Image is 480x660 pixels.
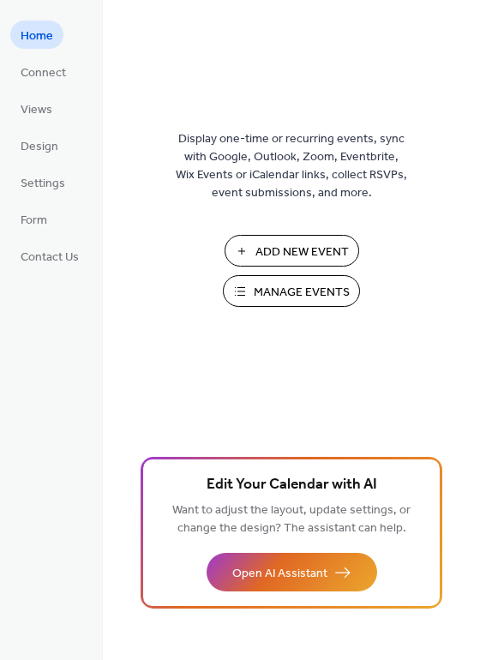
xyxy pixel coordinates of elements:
span: Want to adjust the layout, update settings, or change the design? The assistant can help. [172,499,411,540]
span: Open AI Assistant [232,565,327,583]
span: Edit Your Calendar with AI [207,473,377,497]
a: Connect [10,57,76,86]
span: Settings [21,175,65,193]
span: Views [21,101,52,119]
a: Design [10,131,69,159]
a: Home [10,21,63,49]
span: Design [21,138,58,156]
a: Form [10,205,57,233]
span: Manage Events [254,284,350,302]
button: Open AI Assistant [207,553,377,591]
button: Add New Event [225,235,359,267]
span: Form [21,212,47,230]
span: Display one-time or recurring events, sync with Google, Outlook, Zoom, Eventbrite, Wix Events or ... [176,130,407,202]
button: Manage Events [223,275,360,307]
a: Settings [10,168,75,196]
span: Connect [21,64,66,82]
a: Views [10,94,63,123]
a: Contact Us [10,242,89,270]
span: Add New Event [255,243,349,261]
span: Home [21,27,53,45]
span: Contact Us [21,249,79,267]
